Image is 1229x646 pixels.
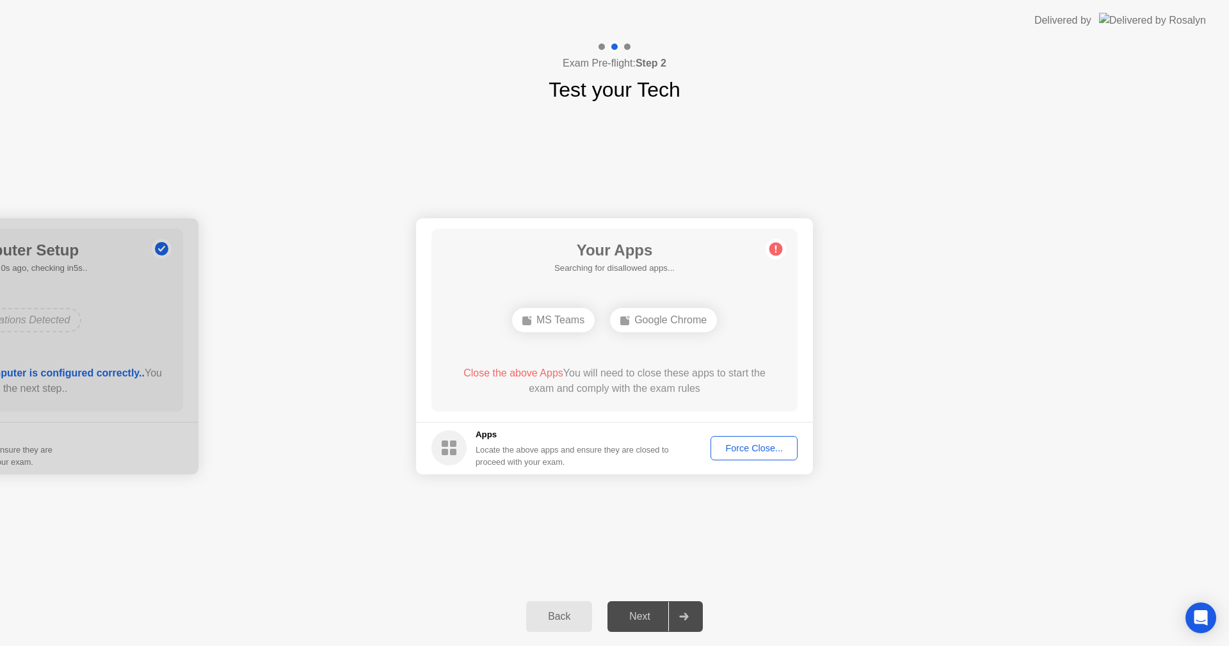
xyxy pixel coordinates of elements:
[1034,13,1091,28] div: Delivered by
[526,601,592,632] button: Back
[554,239,675,262] h1: Your Apps
[554,262,675,275] h5: Searching for disallowed apps...
[1185,602,1216,633] div: Open Intercom Messenger
[463,367,563,378] span: Close the above Apps
[1099,13,1206,28] img: Delivered by Rosalyn
[711,436,798,460] button: Force Close...
[636,58,666,69] b: Step 2
[450,366,780,396] div: You will need to close these apps to start the exam and comply with the exam rules
[611,611,668,622] div: Next
[476,444,670,468] div: Locate the above apps and ensure they are closed to proceed with your exam.
[549,74,680,105] h1: Test your Tech
[610,308,717,332] div: Google Chrome
[715,443,793,453] div: Force Close...
[530,611,588,622] div: Back
[607,601,703,632] button: Next
[563,56,666,71] h4: Exam Pre-flight:
[476,428,670,441] h5: Apps
[512,308,595,332] div: MS Teams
